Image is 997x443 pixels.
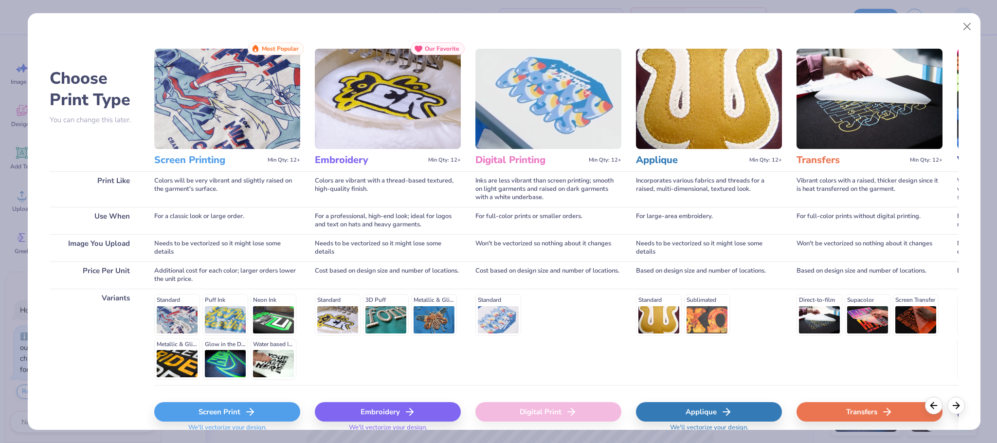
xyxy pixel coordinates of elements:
div: Cost based on design size and number of locations. [475,261,621,289]
div: Digital Print [475,402,621,422]
h3: Embroidery [315,154,424,166]
span: Most Popular [262,45,299,52]
span: We'll vectorize your design. [345,424,431,438]
img: Applique [636,49,782,149]
div: Needs to be vectorized so it might lose some details [315,234,461,261]
div: Needs to be vectorized so it might lose some details [154,234,300,261]
div: Variants [50,289,140,385]
div: For large-area embroidery. [636,207,782,234]
div: Cost based on design size and number of locations. [315,261,461,289]
div: Won't be vectorized so nothing about it changes [797,234,943,261]
div: Won't be vectorized so nothing about it changes [475,234,621,261]
div: Transfers [797,402,943,422]
div: Needs to be vectorized so it might lose some details [636,234,782,261]
div: For full-color prints or smaller orders. [475,207,621,234]
span: We'll vectorize your design. [184,424,271,438]
img: Digital Printing [475,49,621,149]
div: Use When [50,207,140,234]
div: Based on design size and number of locations. [636,261,782,289]
div: Vibrant colors with a raised, thicker design since it is heat transferred on the garment. [797,171,943,207]
span: Min Qty: 12+ [428,157,461,164]
div: Screen Print [154,402,300,422]
img: Embroidery [315,49,461,149]
div: Based on design size and number of locations. [797,261,943,289]
div: For a classic look or large order. [154,207,300,234]
h2: Choose Print Type [50,68,140,111]
span: We'll vectorize your design. [666,424,752,438]
div: Incorporates various fabrics and threads for a raised, multi-dimensional, textured look. [636,171,782,207]
img: Screen Printing [154,49,300,149]
span: Min Qty: 12+ [910,157,943,164]
h3: Transfers [797,154,906,166]
div: Print Like [50,171,140,207]
span: Min Qty: 12+ [749,157,782,164]
div: For full-color prints without digital printing. [797,207,943,234]
button: Close [958,18,977,36]
span: Our Favorite [425,45,459,52]
div: Colors will be very vibrant and slightly raised on the garment's surface. [154,171,300,207]
p: You can change this later. [50,116,140,124]
div: Colors are vibrant with a thread-based textured, high-quality finish. [315,171,461,207]
div: Image You Upload [50,234,140,261]
img: Transfers [797,49,943,149]
h3: Screen Printing [154,154,264,166]
h3: Digital Printing [475,154,585,166]
span: Min Qty: 12+ [268,157,300,164]
div: Inks are less vibrant than screen printing; smooth on light garments and raised on dark garments ... [475,171,621,207]
h3: Applique [636,154,745,166]
span: Min Qty: 12+ [589,157,621,164]
div: Price Per Unit [50,261,140,289]
div: Applique [636,402,782,422]
div: Embroidery [315,402,461,422]
div: Additional cost for each color; larger orders lower the unit price. [154,261,300,289]
div: For a professional, high-end look; ideal for logos and text on hats and heavy garments. [315,207,461,234]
